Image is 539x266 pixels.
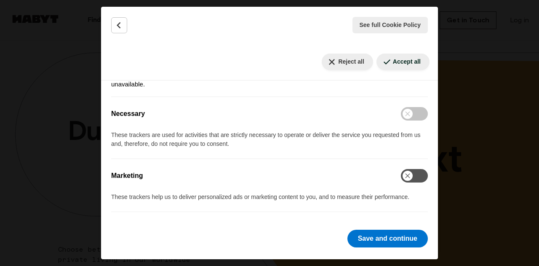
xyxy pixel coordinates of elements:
button: Reject all [322,54,373,70]
span: See full Cookie Policy [360,21,421,30]
button: Save and continue [347,230,428,247]
div: These trackers help us to deliver personalized ads or marketing content to you, and to measure th... [111,193,428,212]
button: Back [111,17,127,33]
label: Marketing [111,171,143,181]
label: Necessary [111,109,145,119]
div: These trackers are used for activities that are strictly necessary to operate or deliver the serv... [111,131,428,159]
button: See full Cookie Policy [352,17,428,33]
button: Accept all [376,54,430,70]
